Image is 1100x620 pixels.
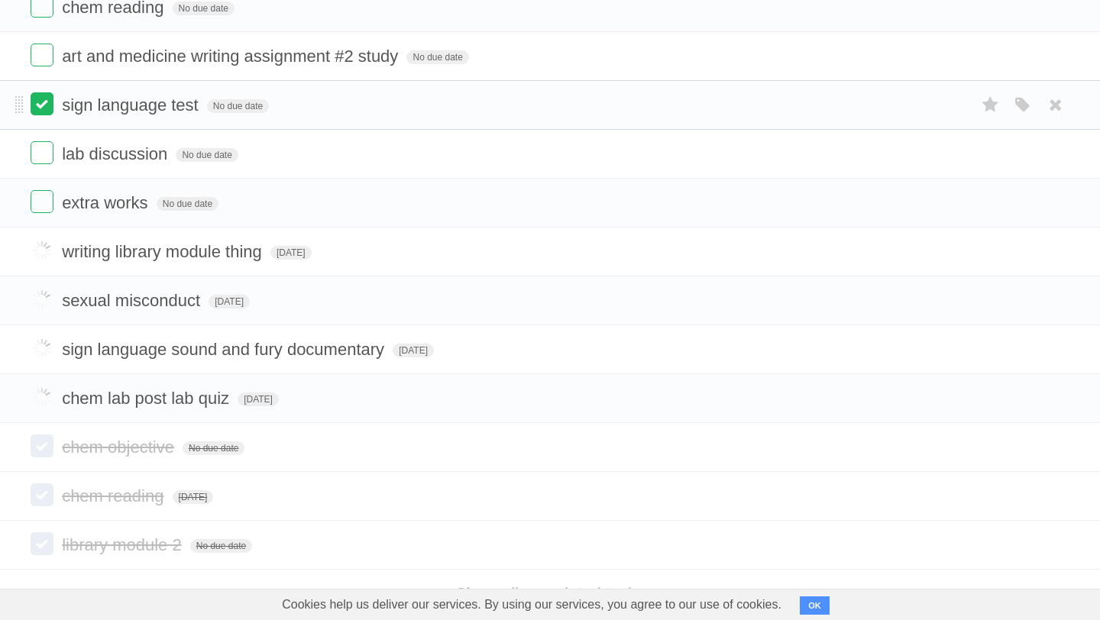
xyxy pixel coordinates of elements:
span: No due date [157,197,218,211]
span: art and medicine writing assignment #2 study [62,47,402,66]
span: sign language sound and fury documentary [62,340,388,359]
span: No due date [406,50,468,64]
span: [DATE] [393,344,434,357]
span: chem reading [62,486,167,505]
label: Done [31,532,53,555]
span: No due date [190,539,252,553]
button: OK [800,596,830,615]
span: No due date [183,441,244,455]
label: Done [31,434,53,457]
span: [DATE] [209,295,250,308]
span: chem objective [62,438,178,457]
label: Done [31,92,53,115]
span: lab discussion [62,144,171,163]
span: sign language test [62,95,202,115]
label: Done [31,386,53,408]
span: [DATE] [173,490,214,504]
span: [DATE] [270,246,312,260]
label: Done [31,44,53,66]
label: Done [31,337,53,360]
label: Done [31,190,53,213]
label: Star task [976,92,1005,118]
span: chem lab post lab quiz [62,389,233,408]
span: writing library module thing [62,242,266,261]
span: No due date [176,148,238,162]
span: extra works [62,193,151,212]
a: Show all completed tasks [455,584,645,603]
span: Cookies help us deliver our services. By using our services, you agree to our use of cookies. [267,589,797,620]
span: sexual misconduct [62,291,204,310]
label: Done [31,483,53,506]
label: Done [31,239,53,262]
label: Done [31,141,53,164]
span: library module 2 [62,535,186,554]
span: [DATE] [238,392,279,406]
span: No due date [173,2,235,15]
span: No due date [207,99,269,113]
label: Done [31,288,53,311]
